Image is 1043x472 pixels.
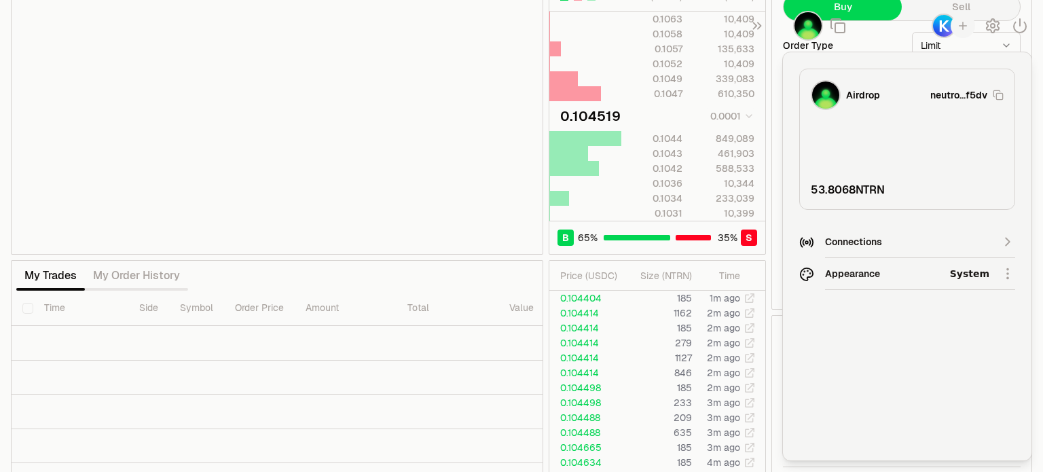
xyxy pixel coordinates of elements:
div: 0.1057 [622,42,682,56]
td: 0.104414 [549,365,624,380]
img: Airdrop [811,80,841,110]
div: Airdrop [846,88,880,102]
td: 0.104488 [549,425,624,440]
div: 0.1058 [622,27,682,41]
time: 2m ago [707,367,740,379]
div: 0.1047 [622,87,682,101]
button: 0.0001 [706,108,754,124]
div: Connections [825,235,989,249]
td: 185 [624,291,693,306]
button: My Trades [16,262,85,289]
button: My Order History [85,262,188,289]
td: 0.104414 [549,350,624,365]
td: 0.104488 [549,410,624,425]
div: 0.1052 [622,57,682,71]
td: 0.104665 [549,440,624,455]
th: Value [498,291,545,326]
div: 0.1049 [622,72,682,86]
div: 135,633 [694,42,754,56]
time: 4m ago [707,456,740,469]
td: 0.104498 [549,380,624,395]
div: 10,344 [694,177,754,190]
td: 209 [624,410,693,425]
div: 0.1036 [622,177,682,190]
div: 339,083 [694,72,754,86]
span: System [950,267,989,280]
td: 279 [624,335,693,350]
td: 185 [624,455,693,470]
td: 0.104414 [549,306,624,321]
div: 849,089 [694,132,754,145]
time: 3m ago [707,441,740,454]
td: 233 [624,395,693,410]
th: Total [397,291,498,326]
td: 1162 [624,306,693,321]
div: 10,409 [694,57,754,71]
td: 846 [624,365,693,380]
th: Symbol [169,291,224,326]
div: 53.8068 NTRN [811,182,1004,198]
td: 0.104634 [549,455,624,470]
td: 0.104498 [549,395,624,410]
time: 1m ago [710,292,740,304]
div: 0.1044 [622,132,682,145]
span: B [562,231,569,244]
div: 233,039 [694,192,754,205]
time: 2m ago [707,382,740,394]
div: Price ( USDC ) [560,269,623,283]
img: Airdrop [793,11,823,41]
time: 3m ago [707,426,740,439]
td: 1127 [624,350,693,365]
th: Side [128,291,169,326]
button: AppearanceSystem [799,258,1015,290]
div: Appearance [825,267,939,280]
div: 0.104519 [560,107,621,126]
img: Keplr [932,14,956,38]
div: 461,903 [694,147,754,160]
th: Amount [295,291,397,326]
button: Connections [799,226,1015,258]
div: 610,350 [694,87,754,101]
span: S [746,231,752,244]
span: 35 % [718,231,737,244]
span: 65 % [578,231,598,244]
time: 3m ago [707,412,740,424]
time: 2m ago [707,322,740,334]
time: 2m ago [707,352,740,364]
td: 0.104414 [549,335,624,350]
time: 2m ago [707,307,740,319]
div: 10,409 [694,27,754,41]
time: 3m ago [707,397,740,409]
td: 185 [624,321,693,335]
button: Select all [22,303,33,314]
span: neutro...f5dv [930,88,987,102]
div: 588,533 [694,162,754,175]
td: 635 [624,425,693,440]
td: 0.104404 [549,291,624,306]
th: Order Price [224,291,295,326]
div: 10,409 [694,12,754,26]
div: Time [703,269,740,283]
div: 10,399 [694,206,754,220]
div: 0.1043 [622,147,682,160]
div: 0.1042 [622,162,682,175]
td: 185 [624,380,693,395]
th: Time [33,291,128,326]
time: 2m ago [707,337,740,349]
td: 0.104414 [549,321,624,335]
button: neutro...f5dv [930,88,1004,102]
div: 0.1034 [622,192,682,205]
div: Size ( NTRN ) [635,269,692,283]
div: 0.1063 [622,12,682,26]
td: 185 [624,440,693,455]
div: 0.1031 [622,206,682,220]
